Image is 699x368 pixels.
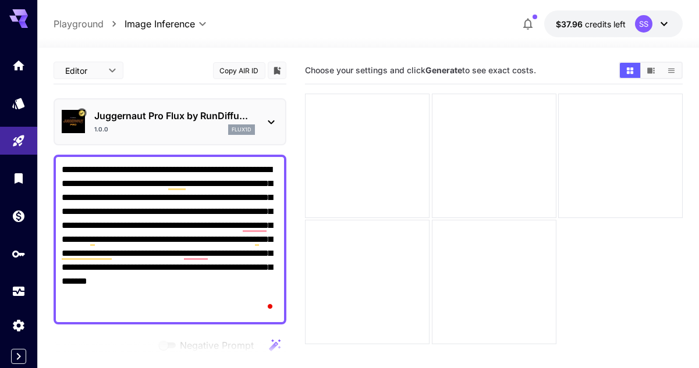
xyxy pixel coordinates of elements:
[232,126,251,134] p: flux1d
[12,96,26,110] div: Models
[635,15,652,33] div: SS
[641,63,661,78] button: Show images in video view
[125,17,195,31] span: Image Inference
[12,209,26,223] div: Wallet
[54,17,125,31] nav: breadcrumb
[12,58,26,73] div: Home
[213,62,265,79] button: Copy AIR ID
[94,125,108,134] p: 1.0.0
[180,338,254,352] span: Negative Prompt
[62,104,278,140] div: Certified Model – Vetted for best performance and includes a commercial license.Juggernaut Pro Fl...
[12,246,26,261] div: API Keys
[620,63,640,78] button: Show images in grid view
[556,19,585,29] span: $37.96
[272,63,282,77] button: Add to library
[12,284,26,299] div: Usage
[62,163,278,316] textarea: To enrich screen reader interactions, please activate Accessibility in Grammarly extension settings
[157,338,263,352] span: Negative prompts are not compatible with the selected model.
[661,63,682,78] button: Show images in list view
[11,349,26,364] button: Expand sidebar
[585,19,626,29] span: credits left
[12,134,26,148] div: Playground
[425,65,462,75] b: Generate
[12,318,26,333] div: Settings
[65,65,101,77] span: Editor
[54,17,104,31] a: Playground
[77,109,87,118] button: Certified Model – Vetted for best performance and includes a commercial license.
[12,171,26,185] div: Library
[305,65,536,75] span: Choose your settings and click to see exact costs.
[556,18,626,30] div: $37.95923
[619,62,683,79] div: Show images in grid viewShow images in video viewShow images in list view
[544,10,683,37] button: $37.95923SS
[94,109,255,123] p: Juggernaut Pro Flux by RunDiffu...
